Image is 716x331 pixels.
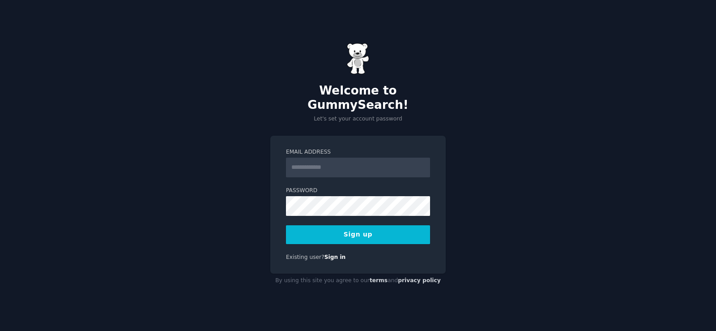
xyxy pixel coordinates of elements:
span: Existing user? [286,254,324,260]
button: Sign up [286,225,430,244]
a: Sign in [324,254,346,260]
img: Gummy Bear [347,43,369,74]
h2: Welcome to GummySearch! [270,84,446,112]
a: privacy policy [398,277,441,284]
div: By using this site you agree to our and [270,274,446,288]
p: Let's set your account password [270,115,446,123]
label: Email Address [286,148,430,156]
a: terms [370,277,388,284]
label: Password [286,187,430,195]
